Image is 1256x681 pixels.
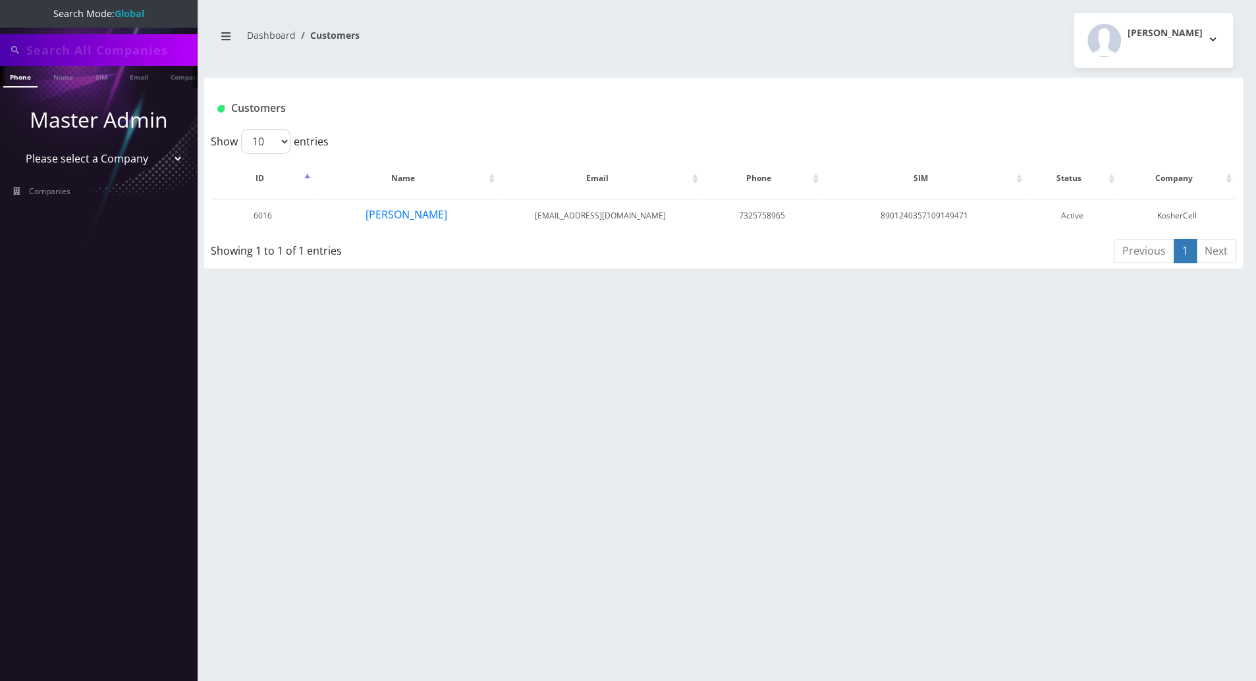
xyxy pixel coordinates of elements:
a: Name [47,66,80,86]
div: Showing 1 to 1 of 1 entries [211,238,628,259]
button: [PERSON_NAME] [365,206,448,223]
span: Search Mode: [53,7,144,20]
nav: breadcrumb [214,22,714,59]
button: [PERSON_NAME] [1074,13,1233,68]
select: Showentries [241,129,290,154]
h1: Customers [217,102,1058,114]
a: Phone [3,66,38,88]
a: Next [1196,239,1236,263]
a: Previous [1114,239,1174,263]
a: Dashboard [247,29,296,41]
th: Phone: activate to sort column ascending [703,159,822,197]
td: Active [1027,199,1118,232]
td: 8901240357109149471 [823,199,1025,232]
th: ID: activate to sort column descending [212,159,314,197]
td: [EMAIL_ADDRESS][DOMAIN_NAME] [499,199,701,232]
strong: Global [115,7,144,20]
li: Customers [296,28,360,42]
span: Companies [29,186,70,197]
td: KosherCell [1119,199,1235,232]
input: Search All Companies [26,38,194,63]
th: Status: activate to sort column ascending [1027,159,1118,197]
td: 7325758965 [703,199,822,232]
a: Company [164,66,208,86]
td: 6016 [212,199,314,232]
h2: [PERSON_NAME] [1128,28,1203,39]
th: Name: activate to sort column ascending [315,159,498,197]
a: 1 [1174,239,1197,263]
a: SIM [89,66,114,86]
label: Show entries [211,129,329,154]
th: Email: activate to sort column ascending [499,159,701,197]
th: Company: activate to sort column ascending [1119,159,1235,197]
a: Email [123,66,155,86]
th: SIM: activate to sort column ascending [823,159,1025,197]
